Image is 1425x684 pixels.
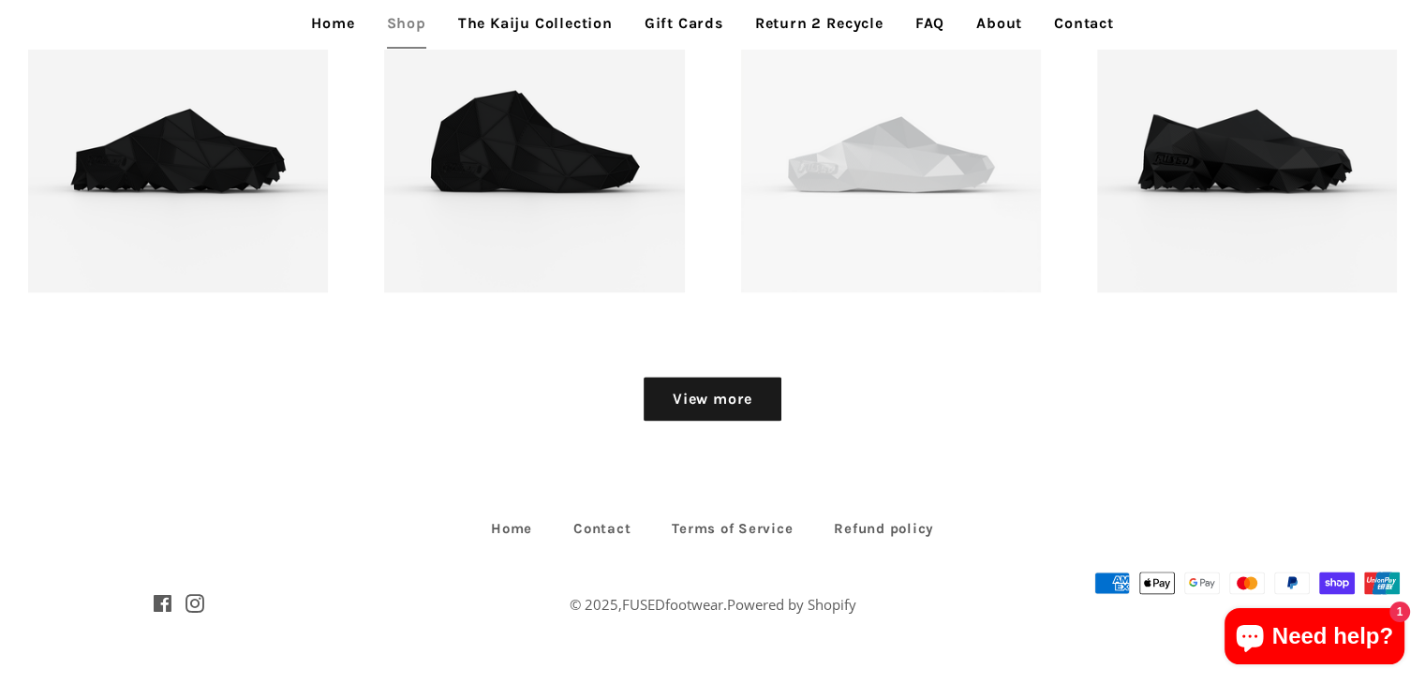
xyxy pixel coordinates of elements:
span: © 2025, . [570,595,856,614]
a: FUSEDfootwear [622,595,723,614]
inbox-online-store-chat: Shopify online store chat [1219,608,1410,669]
a: Terms of Service [653,514,811,543]
a: Contact [555,514,649,543]
a: View more [644,377,781,422]
a: Powered by Shopify [727,595,856,614]
a: Home [472,514,551,543]
a: Refund policy [815,514,953,543]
